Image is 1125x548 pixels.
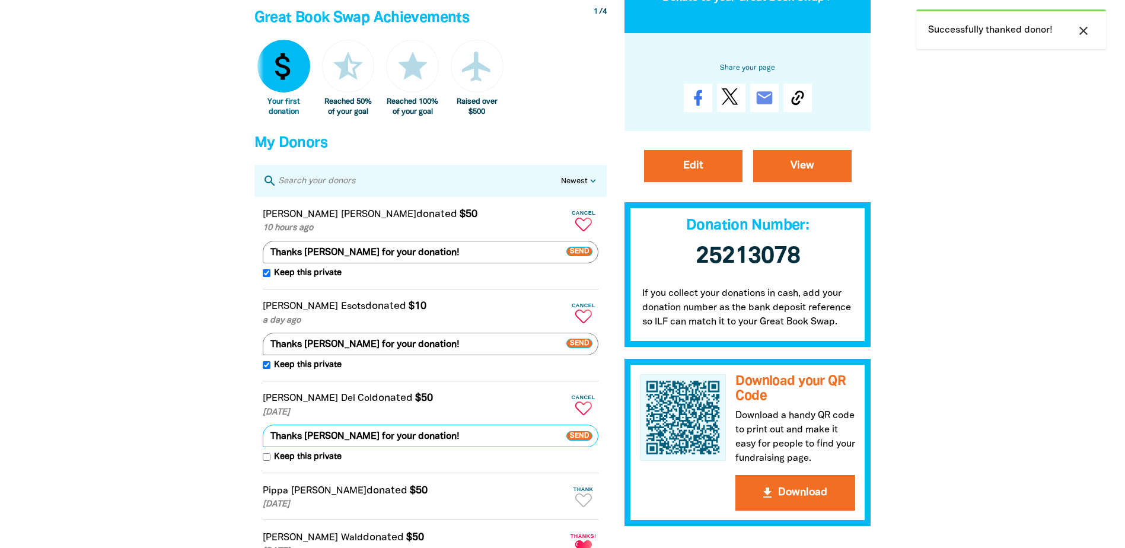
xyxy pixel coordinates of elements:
em: $50 [460,209,477,219]
span: donated [363,533,404,542]
span: My Donors [254,136,327,150]
label: Make this public [263,359,342,372]
a: Edit [644,151,742,183]
span: donated [365,301,406,311]
button: close [1073,23,1094,39]
i: email [755,89,774,108]
input: Search your donors [277,173,561,189]
span: Send [566,339,592,349]
em: Del Col [341,394,372,403]
textarea: Thanks [PERSON_NAME] for your donation! [263,425,598,447]
span: Keep this private [270,451,342,464]
i: airplanemode_active [459,49,495,84]
div: Successfully thanked donor! [916,9,1106,49]
i: search [263,174,277,188]
button: Copy Link [783,84,812,113]
div: Reached 100% of your goal [386,97,439,117]
label: Keep this private [263,451,342,464]
button: Cancel [569,205,598,235]
a: View [753,151,852,183]
span: Donation Number: [686,219,809,233]
em: Esots [341,302,365,311]
span: donated [372,393,413,403]
span: 25213078 [696,246,800,268]
button: Send [566,332,598,355]
span: Keep this private [270,359,342,372]
div: Your first donation [257,97,310,117]
em: $50 [415,393,433,403]
p: [DATE] [263,406,566,419]
textarea: Thanks [PERSON_NAME] for your donation! [263,241,598,263]
h6: Share your page [643,62,852,75]
p: [DATE] [263,498,566,511]
button: Cancel [569,390,598,420]
img: QR Code for Our Great Book Swap at the State Library of South Australia [640,375,726,461]
button: Cancel [569,298,598,328]
h4: Great Book Swap Achievements [254,7,607,30]
p: 10 hours ago [263,222,566,235]
span: Send [566,247,592,256]
em: Pippa [263,487,288,495]
em: $50 [406,533,424,542]
span: Cancel [569,210,598,216]
span: Send [566,431,592,441]
a: email [750,84,779,113]
em: [PERSON_NAME] [263,394,338,403]
p: If you collect your donations in cash, add your donation number as the bank deposit reference so ... [624,275,871,348]
div: Reached 50% of your goal [322,97,375,117]
em: [PERSON_NAME] [341,211,416,219]
span: Keep this private [270,267,342,280]
span: 1 [594,8,598,15]
a: Post [717,84,745,113]
span: Cancel [569,394,598,400]
em: [PERSON_NAME] [291,487,366,495]
a: Share [684,84,712,113]
button: Send [566,425,598,447]
i: close [1076,24,1091,38]
i: get_app [760,486,775,500]
input: Keep this private [263,361,270,369]
button: Send [566,240,598,263]
span: Thank [569,486,598,492]
em: [PERSON_NAME] [263,302,338,311]
div: Raised over $500 [451,97,503,117]
input: Keep this private [263,269,270,277]
em: Wald [341,534,363,542]
label: Make this public [263,267,342,280]
span: donated [416,209,457,219]
h3: Download your QR Code [735,375,855,404]
input: Keep this private [263,453,270,461]
em: $50 [410,486,428,495]
button: Thank [569,482,598,512]
em: $10 [409,301,426,311]
i: star [395,49,431,84]
span: donated [366,486,407,495]
i: star_half [330,49,366,84]
p: a day ago [263,314,566,327]
em: [PERSON_NAME] [263,211,338,219]
button: get_appDownload [735,475,855,511]
em: [PERSON_NAME] [263,534,338,542]
i: attach_money [266,49,301,84]
textarea: Thanks [PERSON_NAME] for your donation! [263,333,598,355]
div: / 4 [594,7,607,18]
span: Cancel [569,302,598,308]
